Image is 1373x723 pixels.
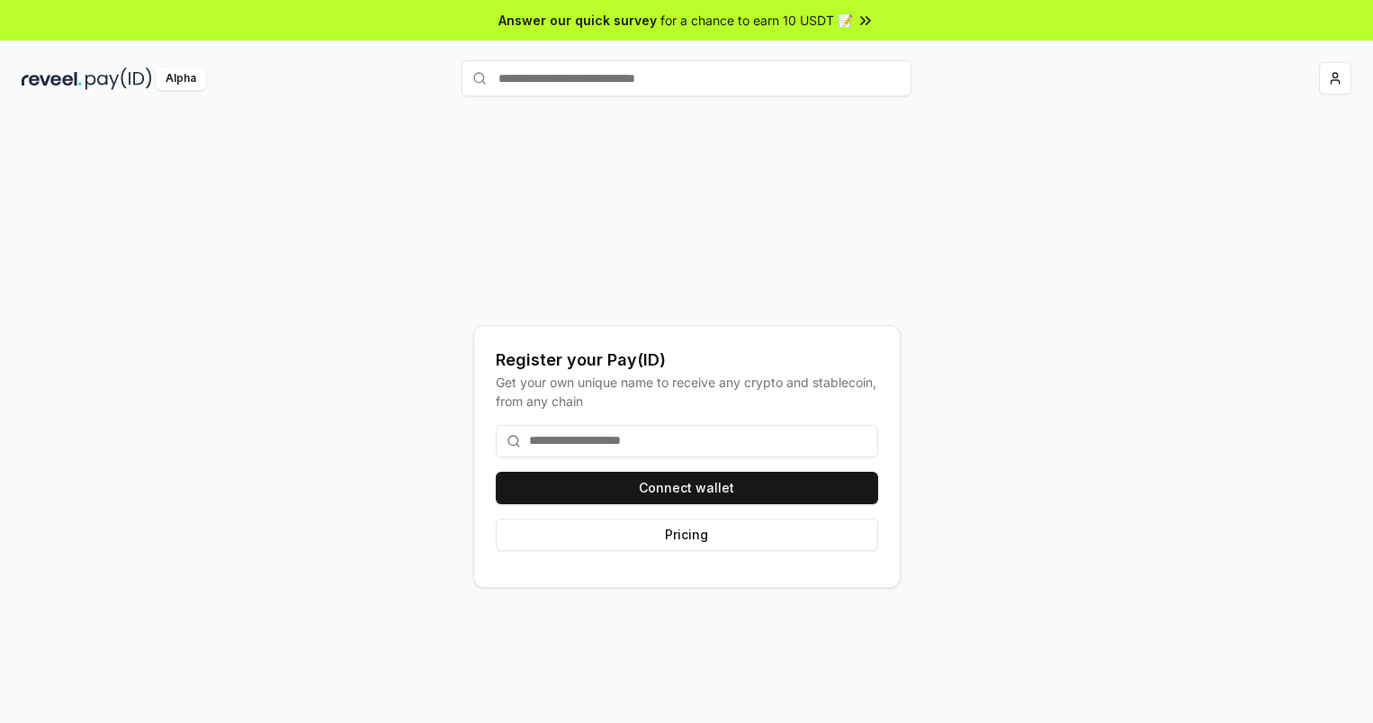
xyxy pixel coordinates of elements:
div: Get your own unique name to receive any crypto and stablecoin, from any chain [496,373,878,411]
span: Answer our quick survey [498,11,657,30]
div: Alpha [156,68,206,90]
img: pay_id [85,68,152,90]
span: for a chance to earn 10 USDT 📝 [660,11,853,30]
img: reveel_dark [22,68,82,90]
button: Pricing [496,519,878,551]
div: Register your Pay(ID) [496,348,878,373]
button: Connect wallet [496,472,878,504]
